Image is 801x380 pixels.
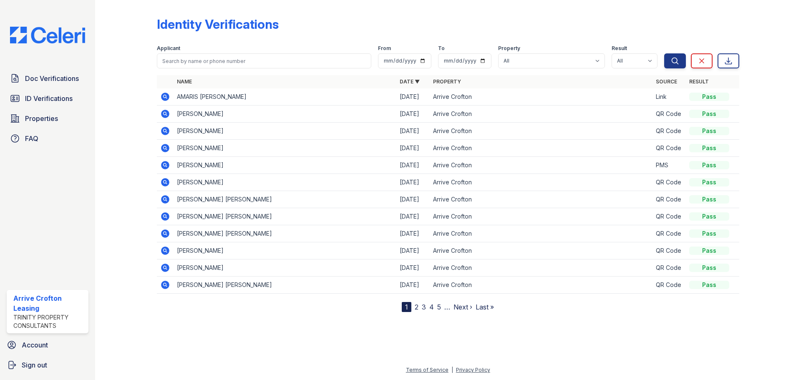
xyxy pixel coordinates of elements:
[25,93,73,103] span: ID Verifications
[396,106,430,123] td: [DATE]
[174,174,396,191] td: [PERSON_NAME]
[415,303,418,311] a: 2
[437,303,441,311] a: 5
[174,277,396,294] td: [PERSON_NAME] [PERSON_NAME]
[652,123,686,140] td: QR Code
[7,130,88,147] a: FAQ
[174,191,396,208] td: [PERSON_NAME] [PERSON_NAME]
[652,157,686,174] td: PMS
[177,78,192,85] a: Name
[689,195,729,204] div: Pass
[689,212,729,221] div: Pass
[396,140,430,157] td: [DATE]
[396,259,430,277] td: [DATE]
[652,259,686,277] td: QR Code
[429,303,434,311] a: 4
[157,45,180,52] label: Applicant
[689,127,729,135] div: Pass
[430,208,652,225] td: Arrive Crofton
[422,303,426,311] a: 3
[396,277,430,294] td: [DATE]
[689,264,729,272] div: Pass
[444,302,450,312] span: …
[498,45,520,52] label: Property
[430,123,652,140] td: Arrive Crofton
[22,340,48,350] span: Account
[396,123,430,140] td: [DATE]
[689,178,729,186] div: Pass
[174,208,396,225] td: [PERSON_NAME] [PERSON_NAME]
[456,367,490,373] a: Privacy Policy
[396,225,430,242] td: [DATE]
[396,157,430,174] td: [DATE]
[22,360,47,370] span: Sign out
[406,367,448,373] a: Terms of Service
[25,133,38,143] span: FAQ
[174,259,396,277] td: [PERSON_NAME]
[430,106,652,123] td: Arrive Crofton
[400,78,420,85] a: Date ▼
[174,140,396,157] td: [PERSON_NAME]
[396,208,430,225] td: [DATE]
[612,45,627,52] label: Result
[652,191,686,208] td: QR Code
[3,27,92,43] img: CE_Logo_Blue-a8612792a0a2168367f1c8372b55b34899dd931a85d93a1a3d3e32e68fde9ad4.png
[430,259,652,277] td: Arrive Crofton
[476,303,494,311] a: Last »
[174,123,396,140] td: [PERSON_NAME]
[453,303,472,311] a: Next ›
[652,225,686,242] td: QR Code
[13,313,85,330] div: Trinity Property Consultants
[396,88,430,106] td: [DATE]
[430,225,652,242] td: Arrive Crofton
[689,247,729,255] div: Pass
[433,78,461,85] a: Property
[689,78,709,85] a: Result
[7,110,88,127] a: Properties
[689,93,729,101] div: Pass
[174,225,396,242] td: [PERSON_NAME] [PERSON_NAME]
[652,208,686,225] td: QR Code
[656,78,677,85] a: Source
[652,140,686,157] td: QR Code
[430,277,652,294] td: Arrive Crofton
[174,88,396,106] td: AMARIS [PERSON_NAME]
[689,144,729,152] div: Pass
[396,242,430,259] td: [DATE]
[430,174,652,191] td: Arrive Crofton
[689,229,729,238] div: Pass
[3,357,92,373] a: Sign out
[430,157,652,174] td: Arrive Crofton
[3,337,92,353] a: Account
[689,110,729,118] div: Pass
[174,106,396,123] td: [PERSON_NAME]
[430,140,652,157] td: Arrive Crofton
[652,242,686,259] td: QR Code
[396,191,430,208] td: [DATE]
[689,161,729,169] div: Pass
[396,174,430,191] td: [DATE]
[174,242,396,259] td: [PERSON_NAME]
[13,293,85,313] div: Arrive Crofton Leasing
[25,113,58,123] span: Properties
[451,367,453,373] div: |
[7,70,88,87] a: Doc Verifications
[157,17,279,32] div: Identity Verifications
[430,191,652,208] td: Arrive Crofton
[378,45,391,52] label: From
[402,302,411,312] div: 1
[25,73,79,83] span: Doc Verifications
[689,281,729,289] div: Pass
[652,106,686,123] td: QR Code
[174,157,396,174] td: [PERSON_NAME]
[157,53,371,68] input: Search by name or phone number
[7,90,88,107] a: ID Verifications
[652,88,686,106] td: Link
[652,277,686,294] td: QR Code
[430,242,652,259] td: Arrive Crofton
[430,88,652,106] td: Arrive Crofton
[652,174,686,191] td: QR Code
[438,45,445,52] label: To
